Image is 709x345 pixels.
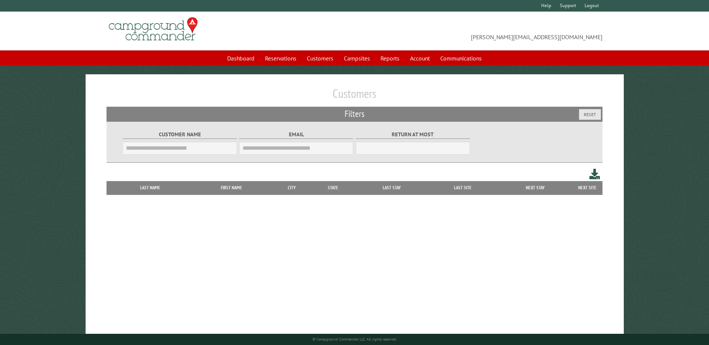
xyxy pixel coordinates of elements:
a: Customers [302,51,338,65]
a: Campsites [339,51,374,65]
label: Email [239,130,353,139]
small: © Campground Commander LLC. All rights reserved. [312,337,397,342]
button: Reset [579,109,601,120]
th: State [310,181,356,195]
th: Last Site [428,181,498,195]
span: [PERSON_NAME][EMAIL_ADDRESS][DOMAIN_NAME] [355,21,602,41]
a: Communications [436,51,486,65]
label: Return at most [356,130,470,139]
a: Reports [376,51,404,65]
th: Last Name [110,181,190,195]
th: Next Stay [498,181,573,195]
a: Account [406,51,434,65]
img: Campground Commander [107,15,200,44]
a: Reservations [261,51,301,65]
h1: Customers [107,86,602,107]
h2: Filters [107,107,602,121]
label: Customer Name [123,130,237,139]
th: Last Stay [356,181,428,195]
th: First Name [190,181,273,195]
a: Dashboard [223,51,259,65]
th: Next Site [573,181,602,195]
a: Download this customer list (.csv) [589,167,600,181]
th: City [273,181,310,195]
